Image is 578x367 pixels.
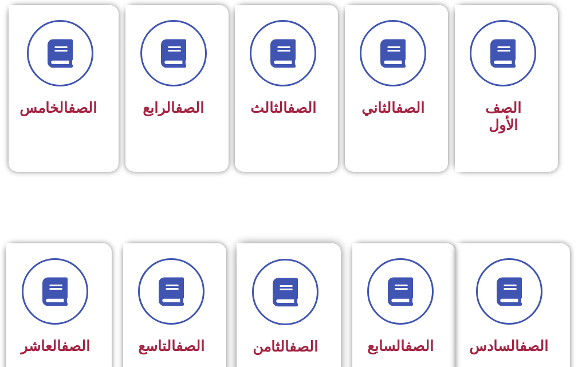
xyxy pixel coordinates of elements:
a: الصف [176,338,205,354]
a: الصف [61,338,90,354]
a: الصف [396,100,424,116]
a: الصف [289,338,318,355]
span: العاشر [21,338,90,354]
span: الرابع [143,100,204,116]
span: التاسع [138,338,205,354]
span: الثالث [250,100,316,116]
span: الثاني [361,100,424,116]
a: الصف [175,100,204,116]
a: الصف [405,338,434,354]
span: الصف الأول [485,100,521,133]
a: الصف [520,338,548,354]
a: الصف [68,100,97,116]
span: الثامن [253,338,318,355]
span: السادس [469,338,548,354]
span: الخامس [19,100,97,116]
a: الصف [288,100,316,116]
span: السابع [367,338,434,354]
